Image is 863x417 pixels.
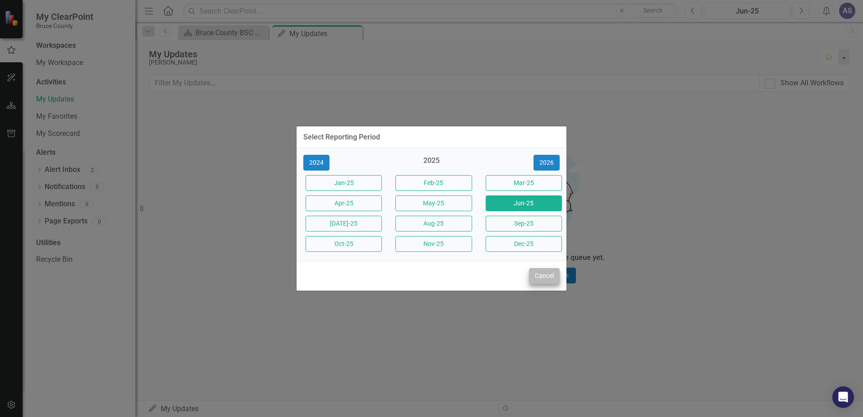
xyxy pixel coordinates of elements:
[306,195,382,211] button: Apr-25
[306,236,382,252] button: Oct-25
[486,236,562,252] button: Dec-25
[529,268,560,284] button: Cancel
[306,175,382,191] button: Jan-25
[486,175,562,191] button: Mar-25
[395,175,472,191] button: Feb-25
[395,195,472,211] button: May-25
[486,195,562,211] button: Jun-25
[832,386,854,408] div: Open Intercom Messenger
[486,216,562,232] button: Sep-25
[306,216,382,232] button: [DATE]-25
[393,156,469,171] div: 2025
[395,216,472,232] button: Aug-25
[303,155,329,171] button: 2024
[395,236,472,252] button: Nov-25
[303,133,380,141] div: Select Reporting Period
[534,155,560,171] button: 2026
